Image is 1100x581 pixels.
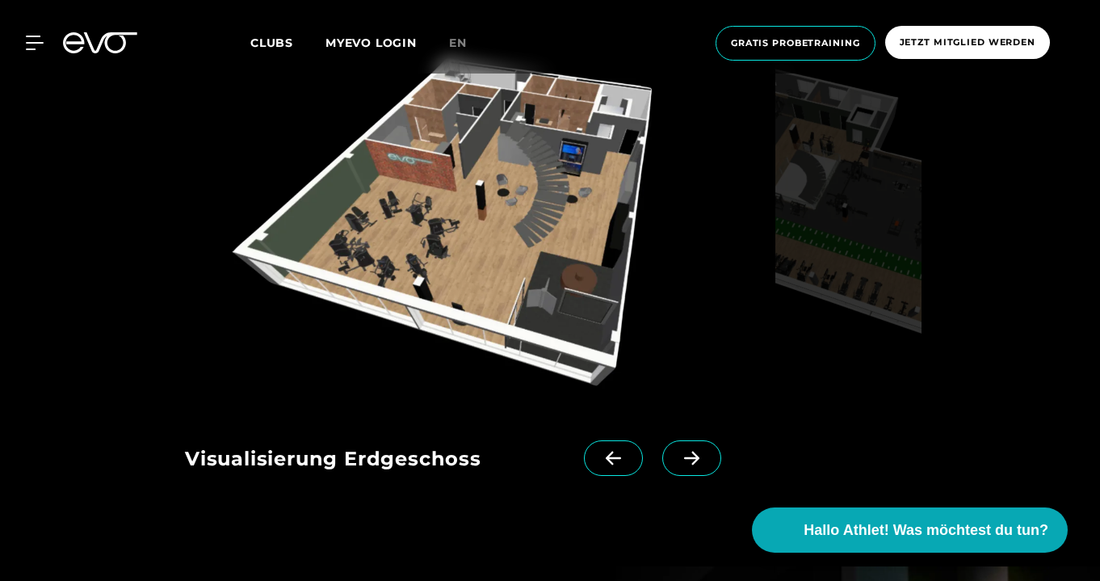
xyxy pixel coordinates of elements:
span: Hallo Athlet! Was möchtest du tun? [804,520,1048,541]
a: Clubs [250,35,325,50]
button: Hallo Athlet! Was möchtest du tun? [752,507,1068,553]
span: Clubs [250,36,293,50]
a: en [449,34,486,53]
a: Jetzt Mitglied werden [880,26,1055,61]
span: Gratis Probetraining [731,36,860,50]
img: evofitness [775,50,922,402]
span: en [449,36,467,50]
span: Jetzt Mitglied werden [900,36,1035,49]
a: Gratis Probetraining [711,26,880,61]
img: evofitness [185,50,769,402]
a: MYEVO LOGIN [325,36,417,50]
